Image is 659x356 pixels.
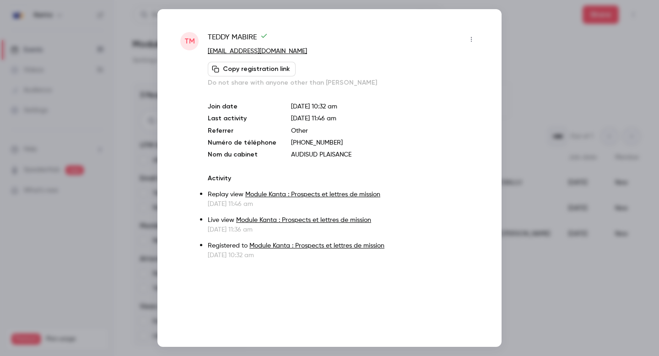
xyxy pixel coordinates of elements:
p: [DATE] 11:46 am [208,200,479,209]
a: Module Kanta : Prospects et lettres de mission [236,217,371,223]
p: Other [291,126,479,135]
p: [DATE] 10:32 am [291,102,479,111]
p: Last activity [208,114,276,124]
p: [DATE] 10:32 am [208,251,479,260]
p: Join date [208,102,276,111]
span: TM [184,36,195,47]
p: Numéro de téléphone [208,138,276,147]
p: AUDISUD PLAISANCE [291,150,479,159]
button: Copy registration link [208,62,296,76]
a: Module Kanta : Prospects et lettres de mission [249,243,384,249]
a: [EMAIL_ADDRESS][DOMAIN_NAME] [208,48,307,54]
p: Nom du cabinet [208,150,276,159]
p: Referrer [208,126,276,135]
p: Live view [208,216,479,225]
a: Module Kanta : Prospects et lettres de mission [245,191,380,198]
span: [DATE] 11:46 am [291,115,336,122]
p: Registered to [208,241,479,251]
p: [DATE] 11:36 am [208,225,479,234]
span: TEDDY MABIRE [208,32,268,47]
p: [PHONE_NUMBER] [291,138,479,147]
p: Activity [208,174,479,183]
p: Do not share with anyone other than [PERSON_NAME] [208,78,479,87]
p: Replay view [208,190,479,200]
